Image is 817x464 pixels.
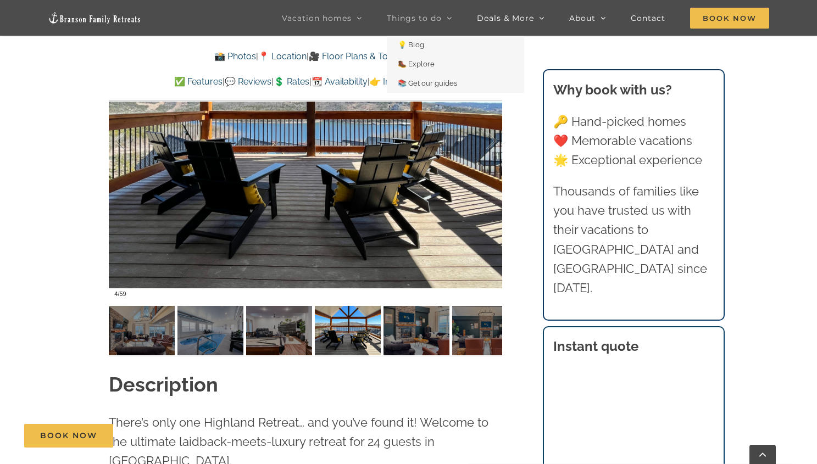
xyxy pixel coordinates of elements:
a: ✅ Features [174,76,223,87]
img: Highland-Retreat-at-Table-Rock-Lake-3006-Edit-scaled.jpg-nggid042939-ngg0dyn-120x90-00f0w010c011r... [452,306,518,355]
a: 💡 Blog [387,36,524,55]
a: 📆 Availability [312,76,368,87]
p: Thousands of families like you have trusted us with their vacations to [GEOGRAPHIC_DATA] and [GEO... [553,182,714,298]
span: Things to do [387,14,442,22]
span: 💡 Blog [398,41,424,49]
h3: Why book with us? [553,80,714,100]
strong: Instant quote [553,338,638,354]
img: Highland-Retreat-at-Table-Rock-Lake-3005-Edit-scaled.jpg-nggid042938-ngg0dyn-120x90-00f0w010c011r... [384,306,449,355]
a: 📍 Location [258,51,307,62]
a: 💬 Reviews [225,76,271,87]
img: Branson Family Retreats Logo [48,12,141,24]
p: | | | | [109,75,502,89]
strong: Description [109,373,218,396]
a: 📚 Get our guides [387,74,524,93]
span: Book Now [40,431,97,440]
span: 🥾 Explore [398,60,435,68]
a: 🎥 Floor Plans & Tour [309,51,397,62]
p: | | [109,49,502,64]
a: 💲 Rates [274,76,309,87]
span: 📚 Get our guides [398,79,457,87]
img: Highland-Retreat-vacation-home-rental-Table-Rock-Lake-84-scaled.jpg-nggid03315-ngg0dyn-120x90-00f... [315,306,381,355]
span: About [569,14,596,22]
p: 🔑 Hand-picked homes ❤️ Memorable vacations 🌟 Exceptional experience [553,112,714,170]
a: 🥾 Explore [387,55,524,74]
span: Book Now [690,8,769,29]
img: Highland-Retreat-at-Table-Rock-Lake-3021-scaled.jpg-nggid042947-ngg0dyn-120x90-00f0w010c011r110f1... [109,306,175,355]
span: Vacation homes [282,14,352,22]
span: Contact [631,14,665,22]
span: Deals & More [477,14,534,22]
a: 📸 Photos [214,51,256,62]
img: Highland-Retreat-vacation-home-rental-Table-Rock-Lake-68-scaled.jpg-nggid03305-ngg0dyn-120x90-00f... [177,306,243,355]
img: Highland-Retreat-vacation-home-rental-Table-Rock-Lake-50-scaled.jpg-nggid03287-ngg0dyn-120x90-00f... [246,306,312,355]
a: 👉 Instant Quote [370,76,437,87]
a: Book Now [24,424,113,448]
